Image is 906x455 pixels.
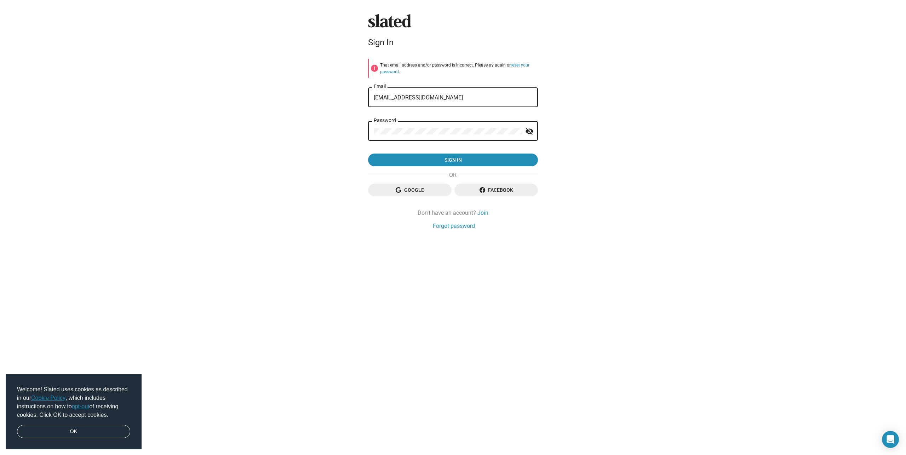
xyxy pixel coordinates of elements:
a: reset your password [380,63,529,74]
span: Facebook [460,184,532,196]
button: Google [368,184,452,196]
sl-branding: Sign In [368,14,538,50]
div: Sign In [368,38,538,47]
a: Join [477,209,488,217]
span: Sign in [374,154,532,166]
a: Forgot password [433,222,475,230]
a: dismiss cookie message [17,425,130,438]
a: Cookie Policy [31,395,65,401]
div: cookieconsent [6,374,142,450]
button: Show password [522,125,537,139]
mat-icon: error [370,64,379,73]
button: Sign in [368,154,538,166]
span: Welcome! Slated uses cookies as described in our , which includes instructions on how to of recei... [17,385,130,419]
mat-icon: visibility_off [525,126,534,137]
span: Google [374,184,446,196]
div: Open Intercom Messenger [882,431,899,448]
button: Facebook [454,184,538,196]
span: That email address and/or password is incorrect. Please try again or . [380,63,529,74]
div: Don't have an account? [368,209,538,217]
a: opt-out [72,403,90,409]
